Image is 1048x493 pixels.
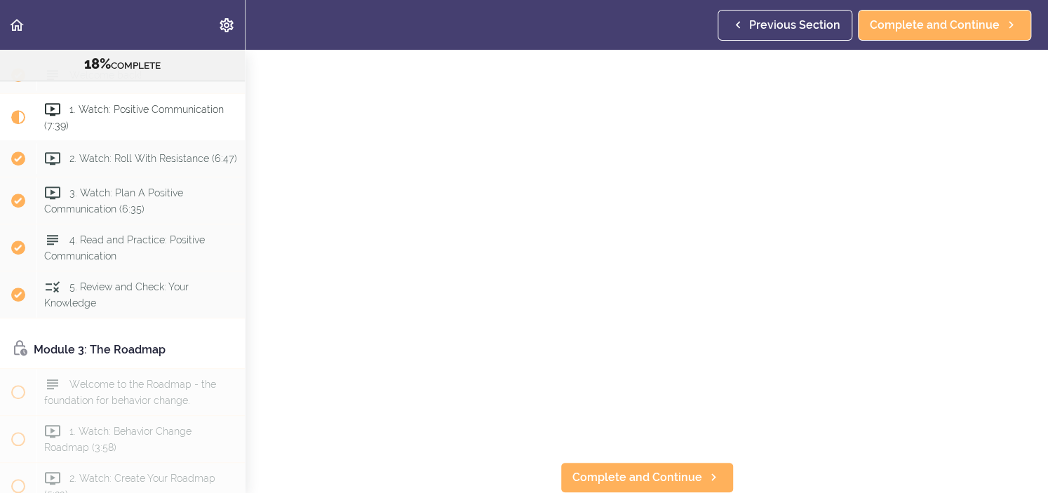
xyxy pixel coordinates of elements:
span: 1. Watch: Positive Communication (7:39) [44,103,224,130]
span: 18% [84,55,111,72]
svg: Settings Menu [218,17,235,34]
svg: Back to course curriculum [8,17,25,34]
span: 1. Watch: Behavior Change Roadmap (3:58) [44,425,192,452]
span: 2. Watch: Roll With Resistance (6:47) [69,152,237,163]
span: 5. Review and Check: Your Knowledge [44,281,189,308]
a: Complete and Continue [858,10,1031,41]
div: COMPLETE [18,55,227,74]
a: Previous Section [718,10,852,41]
iframe: To enrich screen reader interactions, please activate Accessibility in Grammarly extension settings [274,20,1020,440]
span: Complete and Continue [870,17,1000,34]
span: Welcome to the Roadmap - the foundation for behavior change. [44,378,216,405]
span: 3. Watch: Plan A Positive Communication (6:35) [44,187,183,214]
span: 4. Read and Practice: Positive Communication [44,234,205,261]
span: Complete and Continue [572,469,702,486]
a: Complete and Continue [560,462,734,493]
span: Previous Section [749,17,840,34]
